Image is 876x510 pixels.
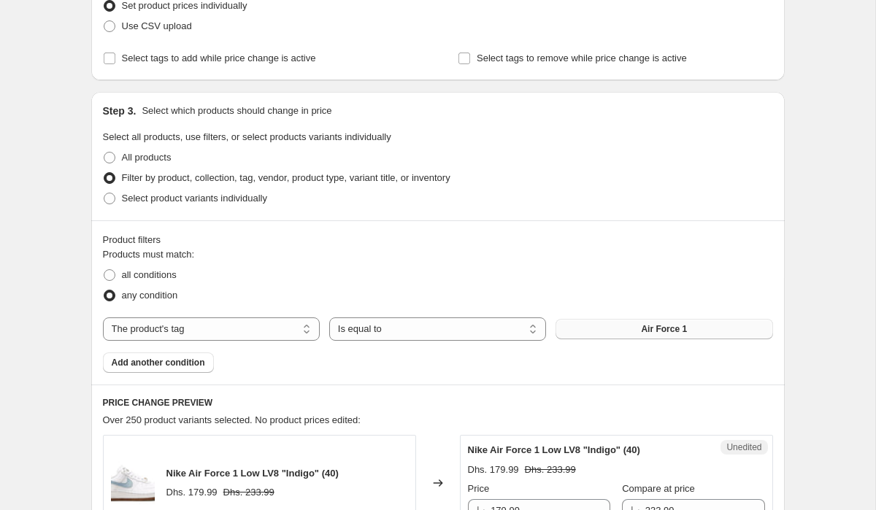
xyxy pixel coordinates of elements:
div: Dhs. 179.99 [468,463,519,477]
button: Air Force 1 [556,319,772,339]
span: Filter by product, collection, tag, vendor, product type, variant title, or inventory [122,172,450,183]
span: Select tags to add while price change is active [122,53,316,63]
span: Compare at price [622,483,695,494]
div: Product filters [103,233,773,247]
span: Select product variants individually [122,193,267,204]
span: all conditions [122,269,177,280]
span: Select tags to remove while price change is active [477,53,687,63]
span: Nike Air Force 1 Low LV8 "Indigo" (40) [468,444,640,455]
div: Dhs. 179.99 [166,485,218,500]
span: Nike Air Force 1 Low LV8 "Indigo" (40) [166,468,339,479]
span: any condition [122,290,178,301]
span: Over 250 product variants selected. No product prices edited: [103,414,361,425]
strike: Dhs. 233.99 [525,463,576,477]
h2: Step 3. [103,104,137,118]
span: Products must match: [103,249,195,260]
span: Air Force 1 [641,323,687,335]
span: Unedited [726,441,761,453]
p: Select which products should change in price [142,104,331,118]
span: Price [468,483,490,494]
span: Add another condition [112,357,205,368]
img: 17272969_35412816_1000_80x.jpg [111,461,155,505]
h6: PRICE CHANGE PREVIEW [103,397,773,409]
span: Use CSV upload [122,20,192,31]
strike: Dhs. 233.99 [223,485,274,500]
span: All products [122,152,172,163]
button: Add another condition [103,352,214,373]
span: Select all products, use filters, or select products variants individually [103,131,391,142]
